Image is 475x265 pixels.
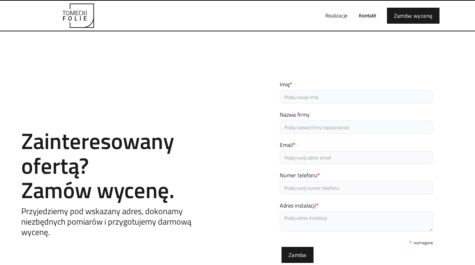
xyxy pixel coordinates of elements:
[280,110,433,119] label: Nazwa firmy
[280,141,433,149] label: Email
[280,90,433,103] input: Podaj swoje imię
[280,80,433,88] label: Imię
[387,8,440,24] a: Zamów wycenę
[320,5,353,27] a: Realizacje
[280,120,433,134] input: Podaj nazwę firmy (opcjonalnie)
[21,128,216,202] h2: Zainteresowany ofertą? Zamów wycenę.
[280,201,433,210] label: Adres instalacji
[21,206,216,237] h5: Przyjedziemy pod wskazany adres, dokonamy niezbędnych pomiarów i przygotujemy darmową wycenę.
[21,115,216,122] h1: Contact
[353,5,382,27] a: Kontakt
[280,171,433,179] label: Numer telefonu
[280,181,433,194] input: Podaj swój numer telefonu
[280,80,433,263] form: Email Form
[280,151,433,164] input: Podaj swój adres email
[280,239,433,247] div: - wymagane
[282,247,314,263] input: Zamów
